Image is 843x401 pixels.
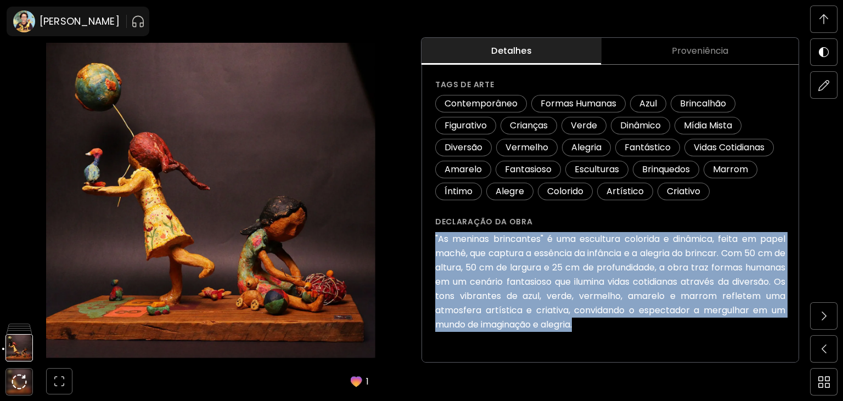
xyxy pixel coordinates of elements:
[614,120,667,132] span: Dinâmico
[633,98,664,110] span: Azul
[608,44,792,58] span: Proveniência
[489,185,531,197] span: Alegre
[568,163,626,176] span: Esculturas
[706,163,755,176] span: Marrom
[660,185,707,197] span: Criativo
[428,44,595,58] span: Detalhes
[503,120,554,132] span: Crianças
[600,185,650,197] span: Artístico
[565,142,608,154] span: Alegria
[498,163,558,176] span: Fantasioso
[564,120,604,132] span: Verde
[438,98,524,110] span: Contemporâneo
[435,216,785,228] h6: Declaração da obra
[673,98,733,110] span: Brincalhão
[40,15,120,28] h6: [PERSON_NAME]
[541,185,590,197] span: Colorido
[636,163,696,176] span: Brinquedos
[438,120,493,132] span: Figurativo
[435,232,785,332] h6: "As meninas brincantes" é uma escultura colorida e dinâmica, feita em papel machê, que captura a ...
[677,120,739,132] span: Mídia Mista
[366,375,369,388] p: 1
[435,78,785,91] h6: Tags de arte
[499,142,555,154] span: Vermelho
[438,185,479,197] span: Íntimo
[534,98,623,110] span: Formas Humanas
[687,142,771,154] span: Vidas Cotidianas
[349,374,364,389] img: favorites
[340,367,375,396] button: favorites1
[618,142,677,154] span: Fantástico
[438,163,488,176] span: Amarelo
[438,142,489,154] span: Diversão
[131,13,145,30] button: pauseOutline IconGradient Icon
